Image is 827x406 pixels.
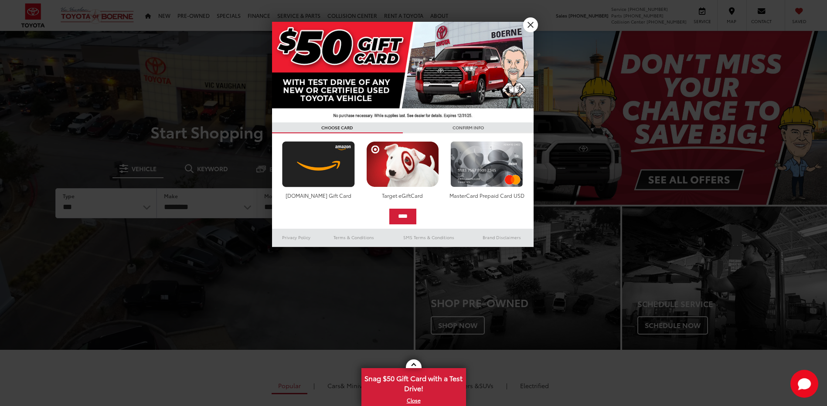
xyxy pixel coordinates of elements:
[320,232,387,243] a: Terms & Conditions
[362,369,465,396] span: Snag $50 Gift Card with a Test Drive!
[790,370,818,398] svg: Start Chat
[280,192,357,199] div: [DOMAIN_NAME] Gift Card
[448,192,525,199] div: MasterCard Prepaid Card USD
[272,122,403,133] h3: CHOOSE CARD
[280,141,357,187] img: amazoncard.png
[364,141,441,187] img: targetcard.png
[364,192,441,199] div: Target eGiftCard
[790,370,818,398] button: Toggle Chat Window
[272,232,321,243] a: Privacy Policy
[388,232,470,243] a: SMS Terms & Conditions
[448,141,525,187] img: mastercard.png
[470,232,534,243] a: Brand Disclaimers
[403,122,534,133] h3: CONFIRM INFO
[272,22,534,122] img: 42635_top_851395.jpg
